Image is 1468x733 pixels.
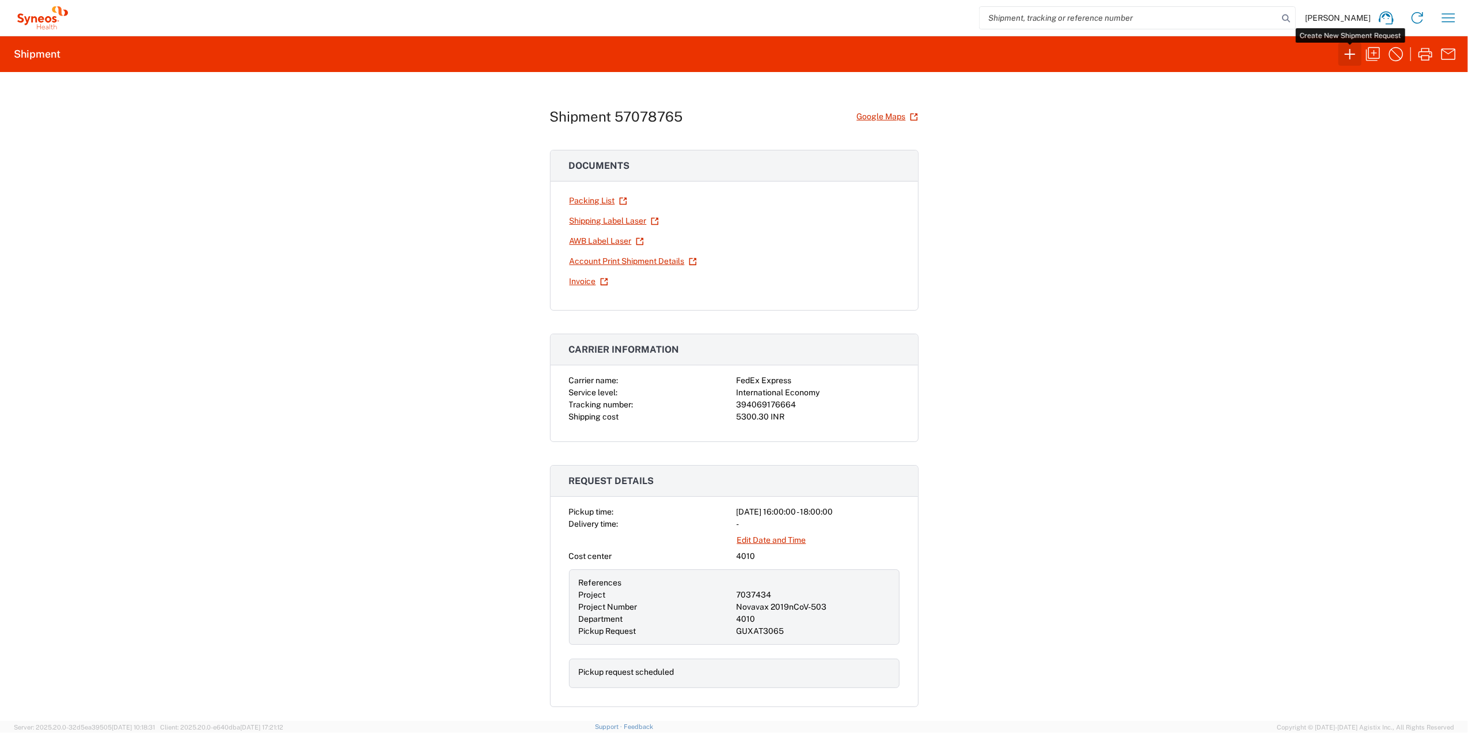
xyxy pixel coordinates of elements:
[579,625,732,637] div: Pickup Request
[737,387,900,399] div: International Economy
[737,601,890,613] div: Novavax 2019nCoV-503
[569,211,659,231] a: Shipping Label Laser
[569,160,630,171] span: Documents
[569,388,618,397] span: Service level:
[14,47,60,61] h2: Shipment
[579,589,732,601] div: Project
[737,530,807,550] a: Edit Date and Time
[737,375,900,387] div: FedEx Express
[595,723,624,730] a: Support
[579,613,732,625] div: Department
[1277,722,1454,732] span: Copyright © [DATE]-[DATE] Agistix Inc., All Rights Reserved
[569,271,609,292] a: Invoice
[1305,13,1371,23] span: [PERSON_NAME]
[737,625,890,637] div: GUXAT3065
[569,507,614,516] span: Pickup time:
[579,601,732,613] div: Project Number
[856,107,919,127] a: Google Maps
[160,724,283,731] span: Client: 2025.20.0-e640dba
[569,231,644,251] a: AWB Label Laser
[240,724,283,731] span: [DATE] 17:21:12
[550,108,683,125] h1: Shipment 57078765
[624,723,653,730] a: Feedback
[579,578,622,587] span: References
[569,376,619,385] span: Carrier name:
[579,667,674,677] span: Pickup request scheduled
[569,412,619,421] span: Shipping cost
[569,251,697,271] a: Account Print Shipment Details
[569,475,654,486] span: Request details
[112,724,155,731] span: [DATE] 10:18:31
[737,399,900,411] div: 394069176664
[980,7,1278,29] input: Shipment, tracking or reference number
[737,550,900,562] div: 4010
[569,519,619,528] span: Delivery time:
[569,344,680,355] span: Carrier information
[569,551,612,561] span: Cost center
[569,191,628,211] a: Packing List
[737,411,900,423] div: 5300.30 INR
[737,613,890,625] div: 4010
[737,506,900,518] div: [DATE] 16:00:00 - 18:00:00
[14,724,155,731] span: Server: 2025.20.0-32d5ea39505
[569,400,634,409] span: Tracking number:
[737,518,900,530] div: -
[737,589,890,601] div: 7037434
